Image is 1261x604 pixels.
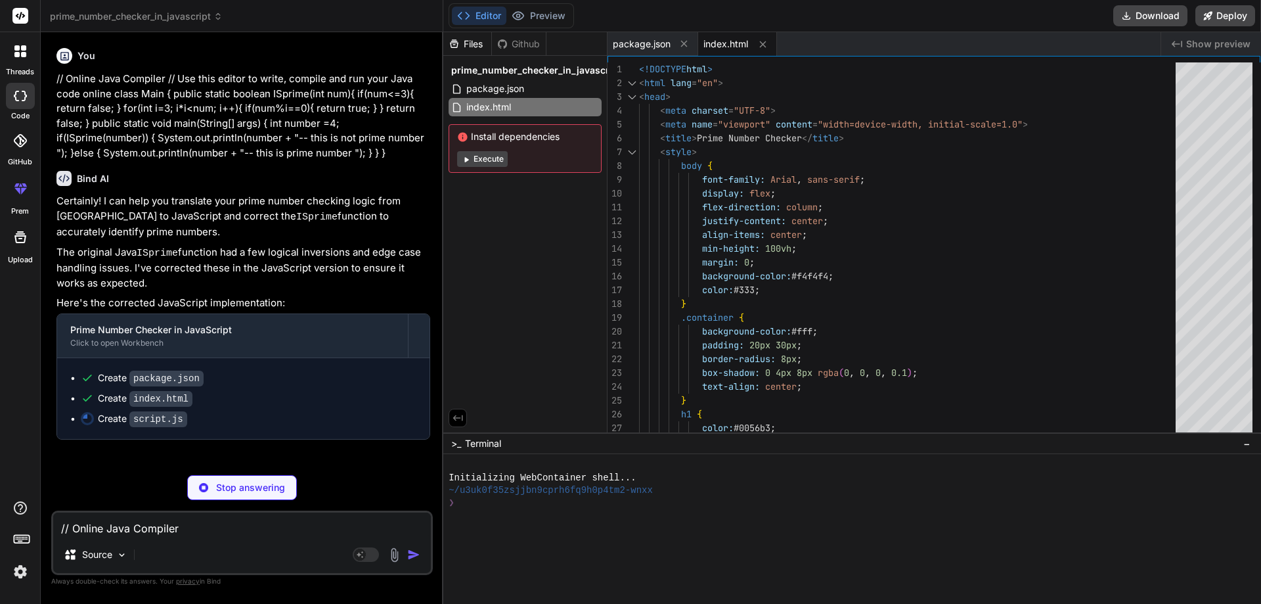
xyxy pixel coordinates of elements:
[703,37,748,51] span: index.html
[608,256,622,269] div: 15
[692,105,728,116] span: charset
[665,118,686,130] span: meta
[702,256,739,268] span: margin:
[702,284,734,296] span: color:
[608,76,622,90] div: 2
[457,151,508,167] button: Execute
[686,63,707,75] span: html
[791,215,823,227] span: center
[660,105,665,116] span: <
[802,132,812,144] span: </
[77,49,95,62] h6: You
[765,367,770,379] span: 0
[1023,118,1028,130] span: >
[129,411,187,427] code: script.js
[865,367,870,379] span: ,
[844,367,849,379] span: 0
[608,62,622,76] div: 1
[443,37,491,51] div: Files
[623,90,640,104] div: Click to collapse the range.
[452,7,506,25] button: Editor
[702,270,791,282] span: background-color:
[702,339,744,351] span: padding:
[702,325,791,337] span: background-color:
[755,284,760,296] span: ;
[660,132,665,144] span: <
[860,367,865,379] span: 0
[707,63,713,75] span: >
[608,145,622,159] div: 7
[707,160,713,172] span: {
[660,118,665,130] span: <
[387,547,402,563] img: attachment
[728,105,734,116] span: =
[734,105,770,116] span: "UTF-8"
[770,422,776,434] span: ;
[702,422,734,434] span: color:
[451,437,461,450] span: >_
[912,367,918,379] span: ;
[891,367,907,379] span: 0.1
[608,325,622,338] div: 20
[665,146,692,158] span: style
[781,353,797,365] span: 8px
[812,132,839,144] span: title
[116,549,127,561] img: Pick Models
[665,91,671,103] span: >
[660,146,665,158] span: <
[129,371,204,386] code: package.json
[681,160,702,172] span: body
[823,215,828,227] span: ;
[639,91,644,103] span: <
[608,352,622,366] div: 22
[797,367,812,379] span: 8px
[818,201,823,213] span: ;
[176,577,200,585] span: privacy
[797,353,802,365] span: ;
[839,132,844,144] span: >
[608,118,622,131] div: 5
[623,76,640,90] div: Click to collapse the range.
[749,187,770,199] span: flex
[770,187,776,199] span: ;
[797,339,802,351] span: ;
[802,229,807,241] span: ;
[702,174,765,185] span: font-family:
[1113,5,1187,26] button: Download
[644,91,665,103] span: head
[881,367,886,379] span: ,
[639,77,644,89] span: <
[1241,433,1253,454] button: −
[797,174,802,185] span: ,
[702,215,786,227] span: justify-content:
[749,339,770,351] span: 20px
[98,392,192,406] div: Create
[702,187,744,199] span: display:
[681,298,686,310] span: }
[1186,37,1250,51] span: Show preview
[786,201,818,213] span: column
[702,243,760,254] span: min-height:
[791,325,812,337] span: #fff
[681,394,686,406] span: }
[734,422,770,434] span: #0056b3
[457,130,593,143] span: Install dependencies
[791,243,797,254] span: ;
[1195,5,1255,26] button: Deploy
[608,283,622,297] div: 17
[718,77,723,89] span: >
[818,367,839,379] span: rgba
[791,270,828,282] span: #f4f4f4
[839,367,844,379] span: (
[608,311,622,325] div: 19
[671,77,692,89] span: lang
[639,63,686,75] span: <!DOCTYPE
[765,243,791,254] span: 100vh
[776,118,812,130] span: content
[451,64,621,77] span: prime_number_checker_in_javascript
[50,10,223,23] span: prime_number_checker_in_javascript
[744,256,749,268] span: 0
[56,245,430,291] p: The original Java function had a few logical inversions and edge case handling issues. I've corre...
[6,66,34,78] label: threads
[608,173,622,187] div: 9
